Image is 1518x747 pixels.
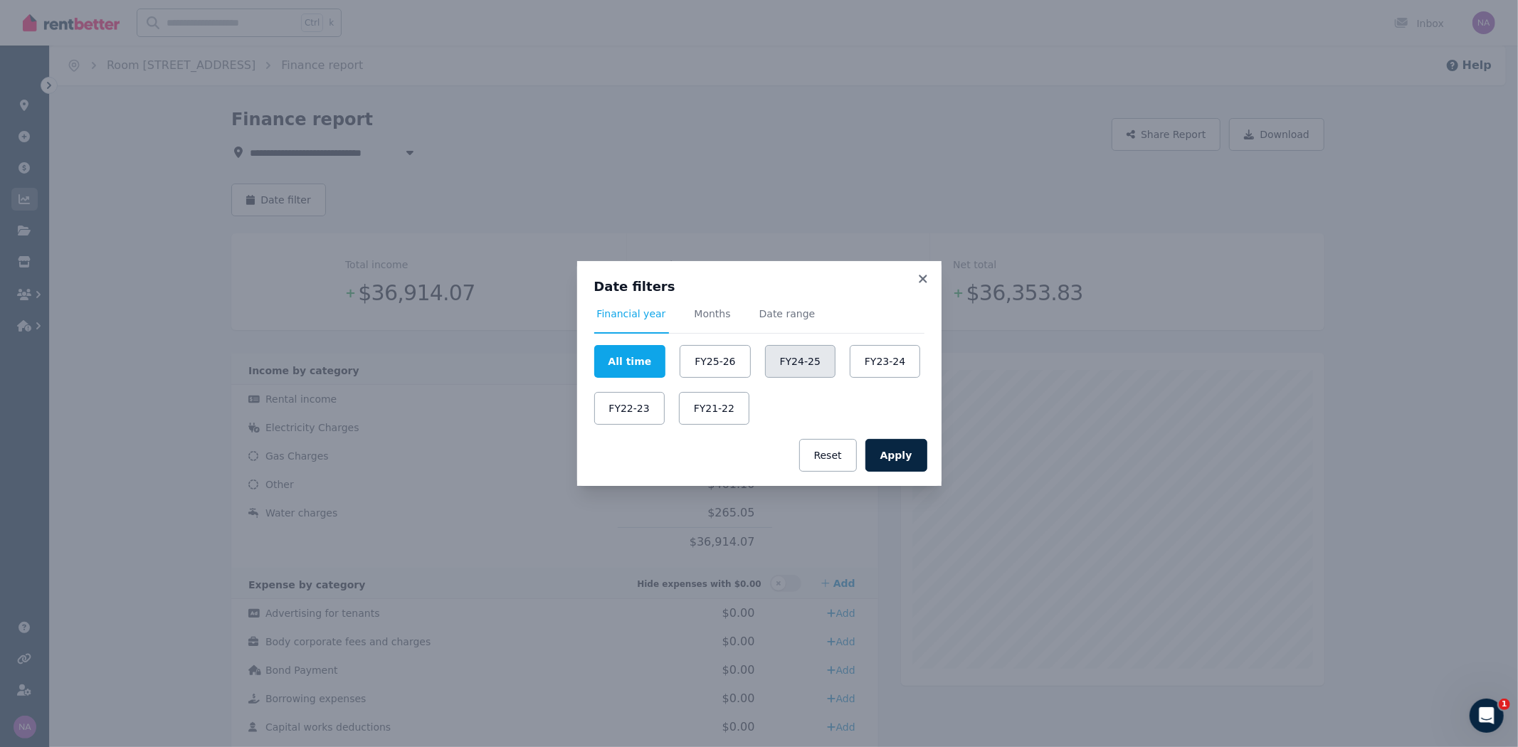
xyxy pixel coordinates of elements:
[759,307,816,321] span: Date range
[594,307,924,334] nav: Tabs
[850,345,920,378] button: FY23-24
[1470,699,1504,733] iframe: Intercom live chat
[799,439,857,472] button: Reset
[594,392,665,425] button: FY22-23
[865,439,927,472] button: Apply
[680,345,750,378] button: FY25-26
[597,307,666,321] span: Financial year
[594,345,666,378] button: All time
[1499,699,1510,710] span: 1
[765,345,836,378] button: FY24-25
[594,278,924,295] h3: Date filters
[695,307,731,321] span: Months
[679,392,749,425] button: FY21-22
